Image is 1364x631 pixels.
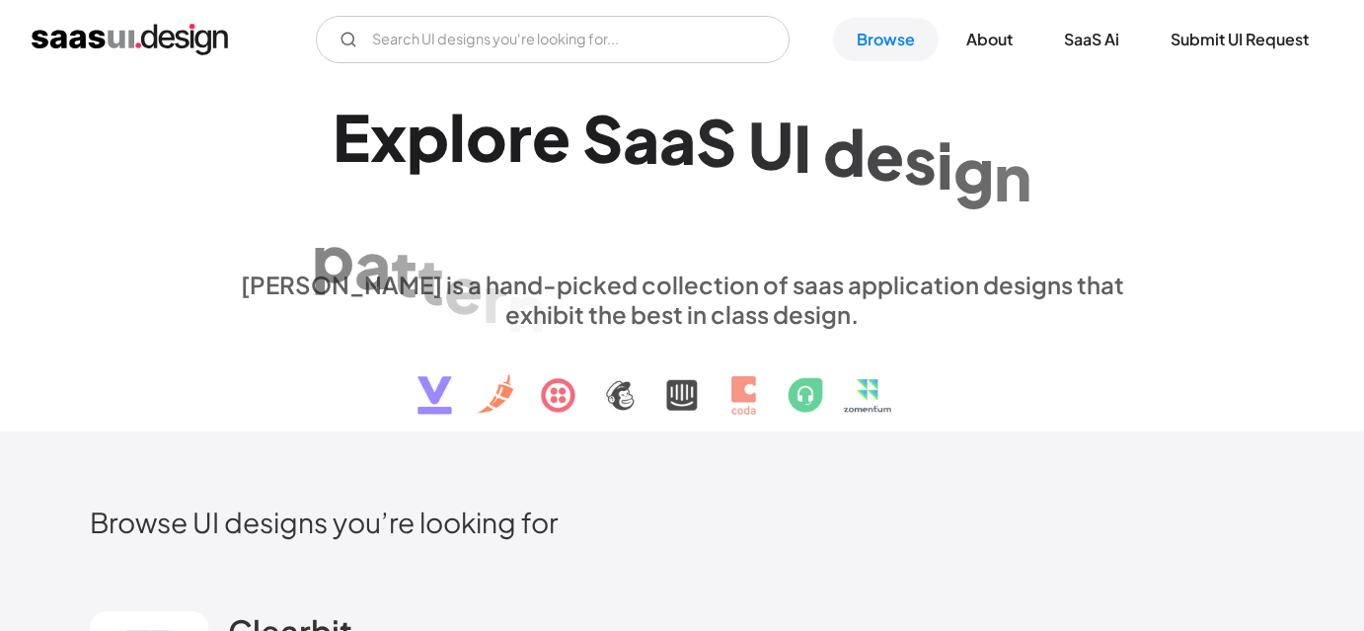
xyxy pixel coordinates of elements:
[937,126,953,202] div: i
[407,99,449,175] div: p
[444,251,483,327] div: e
[483,260,507,336] div: r
[794,110,811,186] div: I
[1040,18,1143,61] a: SaaS Ai
[507,99,532,175] div: r
[994,137,1031,213] div: n
[532,99,570,175] div: e
[748,106,794,182] div: U
[833,18,939,61] a: Browse
[466,99,507,175] div: o
[823,113,866,189] div: d
[696,104,736,180] div: S
[228,270,1136,329] div: [PERSON_NAME] is a hand-picked collection of saas application designs that exhibit the best in cl...
[449,99,466,175] div: l
[507,270,545,346] div: n
[383,329,981,432] img: text, icon, saas logo
[32,24,228,55] a: home
[1147,18,1332,61] a: Submit UI Request
[623,100,659,176] div: a
[582,99,623,175] div: S
[333,99,370,175] div: E
[312,220,354,296] div: p
[417,242,444,318] div: t
[228,99,1136,251] h1: Explore SaaS UI design patterns & interactions.
[904,121,937,197] div: s
[953,131,994,207] div: g
[370,99,407,175] div: x
[391,234,417,310] div: t
[659,102,696,178] div: a
[316,16,790,63] form: Email Form
[316,16,790,63] input: Search UI designs you're looking for...
[866,117,904,193] div: e
[943,18,1036,61] a: About
[90,505,1274,539] h2: Browse UI designs you’re looking for
[354,227,391,303] div: a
